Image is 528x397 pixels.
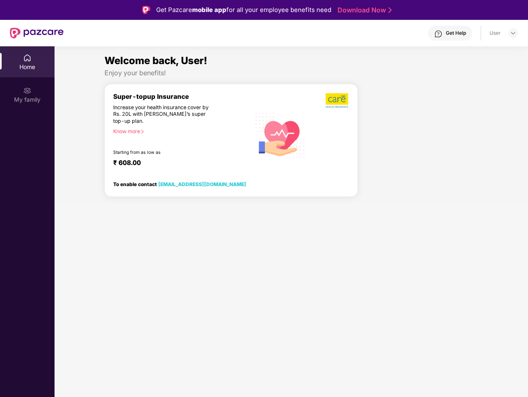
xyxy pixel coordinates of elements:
[23,54,31,62] img: svg+xml;base64,PHN2ZyBpZD0iSG9tZSIgeG1sbnM9Imh0dHA6Ly93d3cudzMub3JnLzIwMDAvc3ZnIiB3aWR0aD0iMjAiIG...
[490,30,501,36] div: User
[326,93,349,108] img: b5dec4f62d2307b9de63beb79f102df3.png
[113,104,215,125] div: Increase your health insurance cover by Rs. 20L with [PERSON_NAME]’s super top-up plan.
[192,6,226,14] strong: mobile app
[113,128,246,134] div: Know more
[156,5,331,15] div: Get Pazcare for all your employee benefits need
[10,28,64,38] img: New Pazcare Logo
[23,86,31,95] img: svg+xml;base64,PHN2ZyB3aWR0aD0iMjAiIGhlaWdodD0iMjAiIHZpZXdCb3g9IjAgMCAyMCAyMCIgZmlsbD0ibm9uZSIgeG...
[113,181,246,187] div: To enable contact
[105,55,207,67] span: Welcome back, User!
[113,93,251,100] div: Super-topup Insurance
[434,30,442,38] img: svg+xml;base64,PHN2ZyBpZD0iSGVscC0zMngzMiIgeG1sbnM9Imh0dHA6Ly93d3cudzMub3JnLzIwMDAvc3ZnIiB3aWR0aD...
[510,30,516,36] img: svg+xml;base64,PHN2ZyBpZD0iRHJvcGRvd24tMzJ4MzIiIHhtbG5zPSJodHRwOi8vd3d3LnczLm9yZy8yMDAwL3N2ZyIgd2...
[105,69,478,77] div: Enjoy your benefits!
[113,159,243,169] div: ₹ 608.00
[113,150,216,155] div: Starting from as low as
[446,30,466,36] div: Get Help
[251,105,310,165] img: svg+xml;base64,PHN2ZyB4bWxucz0iaHR0cDovL3d3dy53My5vcmcvMjAwMC9zdmciIHhtbG5zOnhsaW5rPSJodHRwOi8vd3...
[388,6,392,14] img: Stroke
[142,6,150,14] img: Logo
[338,6,389,14] a: Download Now
[158,181,246,187] a: [EMAIL_ADDRESS][DOMAIN_NAME]
[140,129,145,134] span: right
